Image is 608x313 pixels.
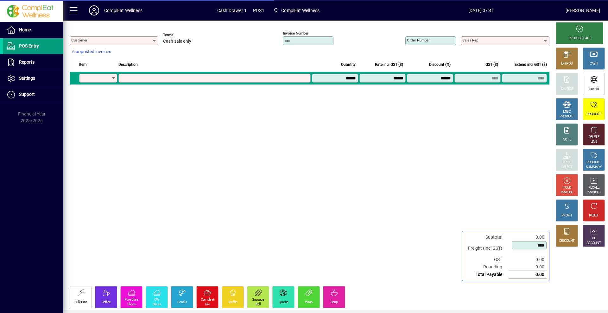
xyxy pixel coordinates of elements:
div: INVOICES [587,190,600,195]
span: Terms [163,33,201,37]
div: SUMMARY [586,165,602,170]
div: Muffin [228,300,237,305]
a: Reports [3,54,63,70]
div: LINE [591,140,597,144]
div: PRODUCT [586,112,601,117]
span: POS1 [253,5,264,16]
div: Soup [331,300,338,305]
div: RESET [589,213,598,218]
div: DELETE [588,135,599,140]
div: ComplEat Wellness [104,5,142,16]
span: Quantity [341,61,356,68]
div: Pie [205,302,210,307]
button: Profile [84,5,104,16]
span: Reports [19,59,35,65]
a: Home [3,22,63,38]
div: SELECT [561,165,573,170]
span: GST ($) [485,61,498,68]
span: Discount (%) [429,61,451,68]
a: Support [3,87,63,103]
span: POS Entry [19,43,39,48]
div: PROFIT [561,213,572,218]
a: Settings [3,71,63,86]
div: CW [154,297,159,302]
span: [DATE] 07:41 [397,5,566,16]
div: INVOICE [561,190,573,195]
span: Settings [19,76,35,81]
div: Wrap [305,300,312,305]
span: Rate incl GST ($) [375,61,403,68]
span: Support [19,92,35,97]
span: 6 unposted invoices [72,48,111,55]
div: Slices [127,302,136,307]
td: Total Payable [465,271,509,279]
div: Roll [256,302,261,307]
span: Description [118,61,138,68]
div: CHARGE [561,87,573,91]
div: PRODUCT [586,160,601,165]
div: PRODUCT [560,114,574,119]
mat-label: Customer [71,38,87,42]
div: HOLD [563,185,571,190]
span: ComplEat Wellness [271,5,322,16]
div: Pure Bliss [124,297,138,302]
div: MISC [563,110,571,114]
div: Slices [153,302,161,307]
div: [PERSON_NAME] [566,5,600,16]
span: Item [79,61,87,68]
div: GL [592,236,596,241]
div: CASH [590,61,598,66]
td: 0.00 [509,271,547,279]
div: Quiche [279,300,288,305]
div: ACCOUNT [586,241,601,246]
div: RECALL [588,185,599,190]
div: PRICE [563,160,571,165]
mat-label: Order number [407,38,430,42]
div: PROCESS SALE [568,36,591,41]
mat-label: Invoice number [283,31,308,35]
button: 6 unposted invoices [70,46,114,58]
span: Cash Drawer 1 [217,5,247,16]
div: Compleat [201,297,214,302]
td: Subtotal [465,234,509,241]
div: Internet [588,87,599,91]
span: Extend incl GST ($) [515,61,547,68]
mat-label: Sales rep [462,38,478,42]
div: DISCOUNT [559,239,574,243]
td: Freight (Incl GST) [465,241,509,256]
div: Bulk Bins [74,300,87,305]
span: Home [19,27,31,32]
span: Cash sale only [163,39,191,44]
td: 0.00 [509,256,547,263]
td: GST [465,256,509,263]
td: 0.00 [509,263,547,271]
span: ComplEat Wellness [281,5,320,16]
td: 0.00 [509,234,547,241]
div: NOTE [563,137,571,142]
div: Sausage [252,297,264,302]
div: Coffee [102,300,111,305]
div: EFTPOS [561,61,573,66]
td: Rounding [465,263,509,271]
div: Scrolls [177,300,187,305]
